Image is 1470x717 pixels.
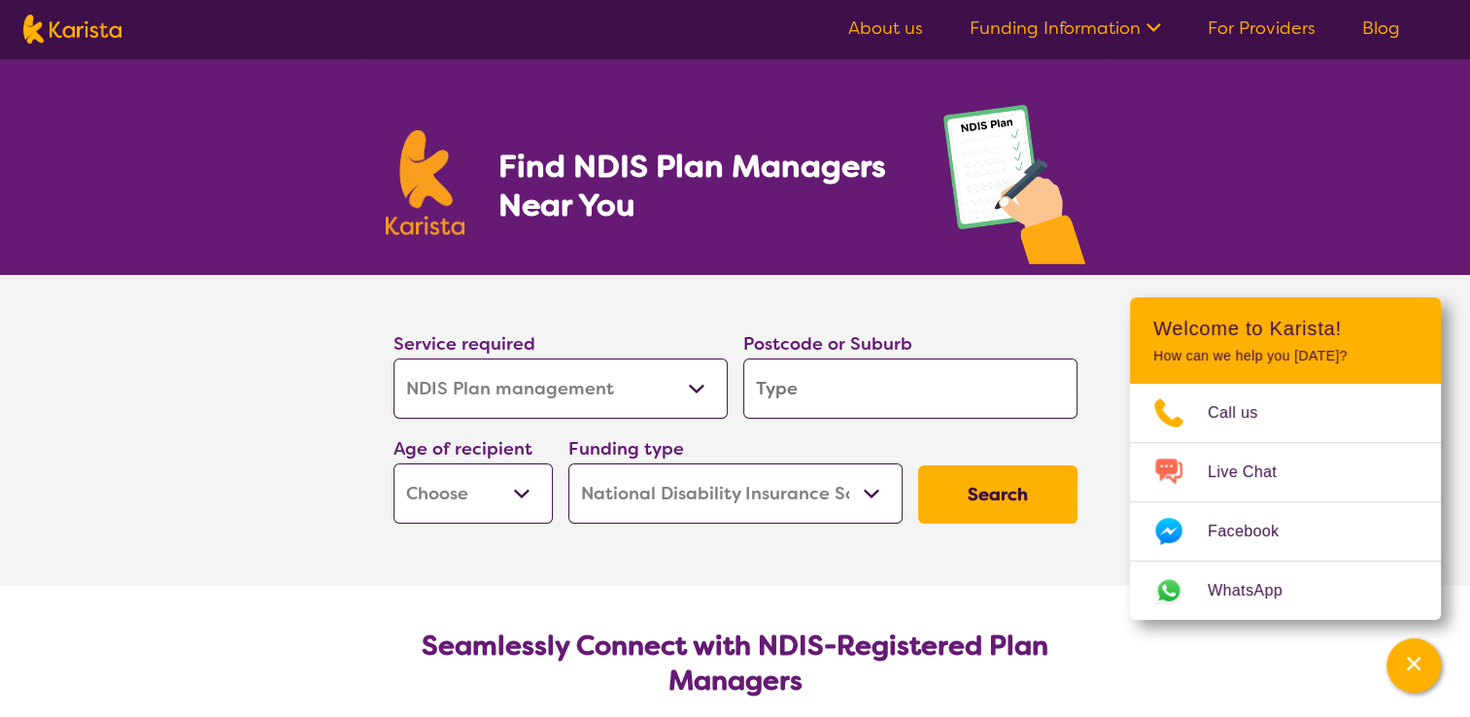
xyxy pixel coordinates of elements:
a: For Providers [1208,17,1316,40]
label: Postcode or Suburb [743,332,912,356]
button: Channel Menu [1386,638,1441,693]
span: Call us [1208,398,1282,427]
input: Type [743,358,1077,419]
label: Funding type [568,437,684,461]
h1: Find NDIS Plan Managers Near You [497,147,904,224]
a: Funding Information [970,17,1161,40]
span: Facebook [1208,517,1302,546]
div: Channel Menu [1130,297,1441,620]
span: WhatsApp [1208,576,1306,605]
a: Web link opens in a new tab. [1130,562,1441,620]
img: Karista logo [23,15,121,44]
ul: Choose channel [1130,384,1441,620]
h2: Seamlessly Connect with NDIS-Registered Plan Managers [409,629,1062,699]
img: plan-management [943,105,1085,275]
button: Search [918,465,1077,524]
span: Live Chat [1208,458,1300,487]
h2: Welcome to Karista! [1153,317,1418,340]
img: Karista logo [386,130,465,235]
label: Service required [393,332,535,356]
label: Age of recipient [393,437,532,461]
a: About us [848,17,923,40]
p: How can we help you [DATE]? [1153,348,1418,364]
a: Blog [1362,17,1400,40]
